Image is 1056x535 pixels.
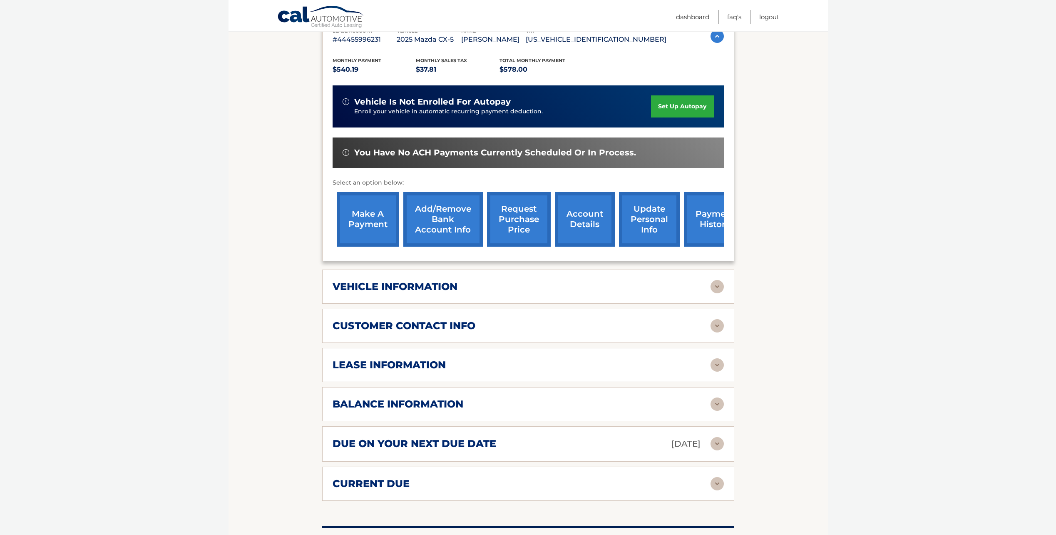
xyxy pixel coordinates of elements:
a: payment history [684,192,746,247]
img: accordion-rest.svg [711,397,724,411]
p: [US_VEHICLE_IDENTIFICATION_NUMBER] [526,34,666,45]
a: Logout [759,10,779,24]
span: Total Monthly Payment [499,57,565,63]
a: account details [555,192,615,247]
p: $578.00 [499,64,583,75]
img: accordion-active.svg [711,30,724,43]
p: [PERSON_NAME] [461,34,526,45]
p: Enroll your vehicle in automatic recurring payment deduction. [354,107,651,116]
span: vehicle is not enrolled for autopay [354,97,511,107]
h2: vehicle information [333,280,457,293]
p: [DATE] [671,437,701,451]
h2: current due [333,477,410,490]
a: update personal info [619,192,680,247]
a: Cal Automotive [277,5,365,30]
img: alert-white.svg [343,98,349,105]
img: accordion-rest.svg [711,280,724,293]
h2: lease information [333,359,446,371]
span: Monthly Payment [333,57,381,63]
p: 2025 Mazda CX-5 [397,34,461,45]
img: accordion-rest.svg [711,358,724,372]
p: #44455996231 [333,34,397,45]
h2: due on your next due date [333,437,496,450]
span: You have no ACH payments currently scheduled or in process. [354,147,636,158]
h2: balance information [333,398,463,410]
p: $540.19 [333,64,416,75]
a: FAQ's [727,10,741,24]
a: request purchase price [487,192,551,247]
span: Monthly sales Tax [416,57,467,63]
img: accordion-rest.svg [711,319,724,332]
p: $37.81 [416,64,499,75]
img: accordion-rest.svg [711,477,724,490]
a: set up autopay [651,95,713,117]
img: alert-white.svg [343,149,349,156]
a: Dashboard [676,10,709,24]
img: accordion-rest.svg [711,437,724,450]
h2: customer contact info [333,320,475,332]
a: make a payment [337,192,399,247]
p: Select an option below: [333,178,724,188]
a: Add/Remove bank account info [403,192,483,247]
